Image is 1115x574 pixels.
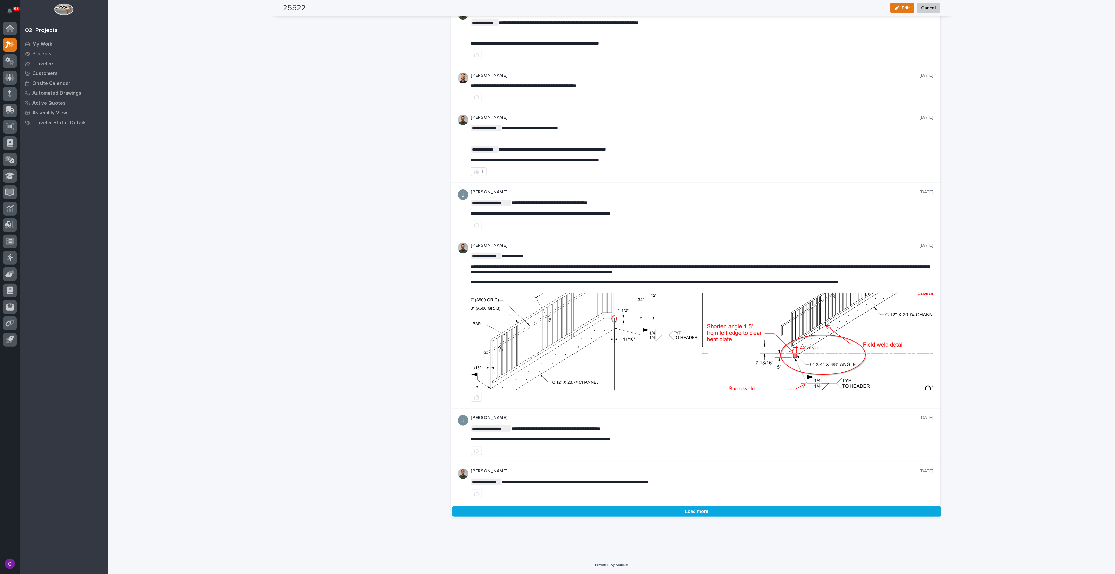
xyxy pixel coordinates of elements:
[32,110,67,116] p: Assembly View
[920,189,934,195] p: [DATE]
[458,115,468,125] img: AATXAJw4slNr5ea0WduZQVIpKGhdapBAGQ9xVsOeEvl5=s96-c
[458,189,468,200] img: ACg8ocIJHU6JEmo4GV-3KL6HuSvSpWhSGqG5DdxF6tKpN6m2=s96-c
[458,73,468,83] img: AGNmyxaji213nCK4JzPdPN3H3CMBhXDSA2tJ_sy3UIa5=s96-c
[482,169,484,174] div: 1
[54,3,73,15] img: Workspace Logo
[32,120,87,126] p: Traveler Status Details
[471,393,482,402] button: like this post
[471,221,482,229] button: like this post
[8,8,17,18] div: Notifications63
[471,415,920,421] p: [PERSON_NAME]
[20,98,108,108] a: Active Quotes
[25,27,58,34] div: 02. Projects
[921,4,936,12] span: Cancel
[32,90,81,96] p: Automated Drawings
[471,490,482,498] button: like this post
[3,557,17,571] button: users-avatar
[471,73,920,78] p: [PERSON_NAME]
[595,563,628,567] a: Powered By Stacker
[452,506,941,517] button: Load more
[20,49,108,59] a: Projects
[32,61,55,67] p: Travelers
[32,81,70,86] p: Onsite Calendar
[458,469,468,479] img: AATXAJw4slNr5ea0WduZQVIpKGhdapBAGQ9xVsOeEvl5=s96-c
[20,39,108,49] a: My Work
[890,3,914,13] button: Edit
[471,115,920,120] p: [PERSON_NAME]
[283,3,306,13] h2: 25522
[458,415,468,426] img: ACg8ocIJHU6JEmo4GV-3KL6HuSvSpWhSGqG5DdxF6tKpN6m2=s96-c
[20,108,108,118] a: Assembly View
[920,469,934,474] p: [DATE]
[471,189,920,195] p: [PERSON_NAME]
[20,88,108,98] a: Automated Drawings
[471,447,482,455] button: like this post
[917,3,940,13] button: Cancel
[902,5,910,11] span: Edit
[20,59,108,68] a: Travelers
[920,115,934,120] p: [DATE]
[471,469,920,474] p: [PERSON_NAME]
[32,100,66,106] p: Active Quotes
[20,118,108,127] a: Traveler Status Details
[471,243,920,248] p: [PERSON_NAME]
[920,243,934,248] p: [DATE]
[920,415,934,421] p: [DATE]
[458,243,468,253] img: AATXAJw4slNr5ea0WduZQVIpKGhdapBAGQ9xVsOeEvl5=s96-c
[471,51,482,59] button: like this post
[20,78,108,88] a: Onsite Calendar
[3,4,17,18] button: Notifications
[32,71,58,77] p: Customers
[14,6,19,11] p: 63
[471,167,487,176] button: 1
[32,41,52,47] p: My Work
[920,73,934,78] p: [DATE]
[20,68,108,78] a: Customers
[471,93,482,101] button: like this post
[32,51,51,57] p: Projects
